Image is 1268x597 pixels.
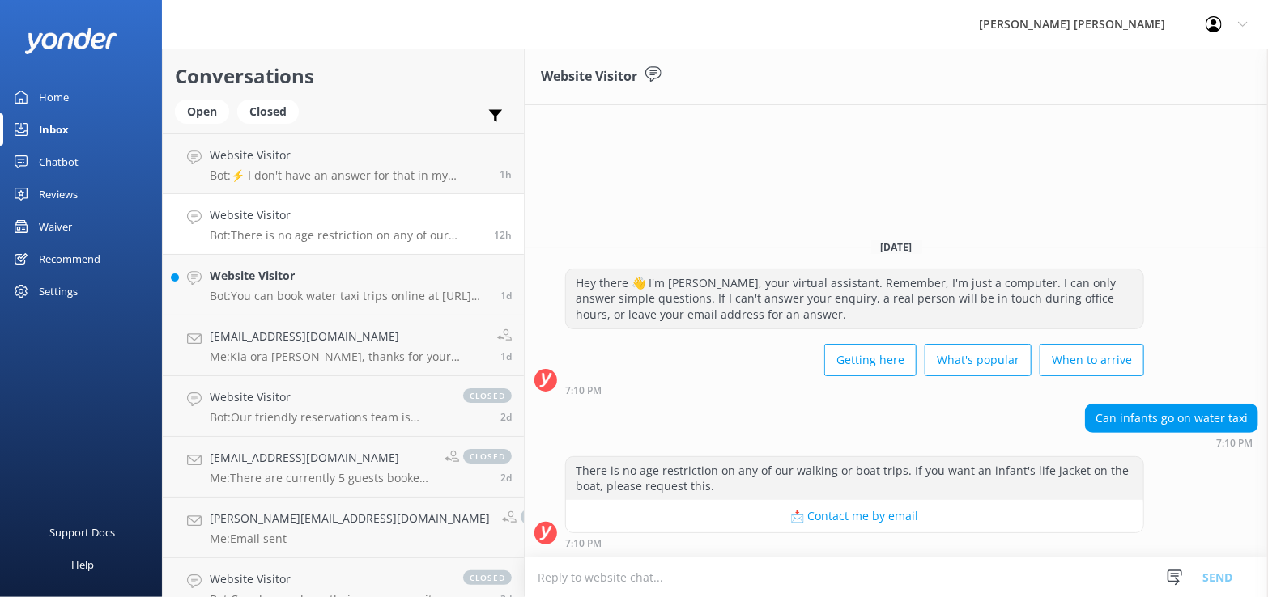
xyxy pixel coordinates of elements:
a: Closed [237,102,307,120]
a: [PERSON_NAME][EMAIL_ADDRESS][DOMAIN_NAME]Me:Email sentclosed [163,497,524,558]
p: Me: Kia ora [PERSON_NAME], thanks for your enquiry. We cater for a wide range of dietaries, no wo... [210,349,485,364]
span: closed [521,510,569,524]
span: Aug 30 2025 06:01pm (UTC +12:00) Pacific/Auckland [500,289,512,303]
h4: Website Visitor [210,570,447,588]
img: yonder-white-logo.png [24,28,117,54]
div: Settings [39,275,78,307]
button: What's popular [925,344,1032,376]
div: Aug 31 2025 07:10pm (UTC +12:00) Pacific/Auckland [565,384,1144,396]
div: There is no age restriction on any of our walking or boat trips. If you want an infant's life jac... [566,457,1143,500]
h3: Website Visitor [541,66,637,87]
a: [EMAIL_ADDRESS][DOMAIN_NAME]Me:There are currently 5 guests booked on this tripclosed2d [163,437,524,497]
p: Bot: You can book water taxi trips online at [URL][DOMAIN_NAME]. If you need further assistance, ... [210,289,488,303]
div: Aug 31 2025 07:10pm (UTC +12:00) Pacific/Auckland [565,537,1144,548]
span: Aug 31 2025 07:10pm (UTC +12:00) Pacific/Auckland [494,228,512,242]
div: Aug 31 2025 07:10pm (UTC +12:00) Pacific/Auckland [1085,437,1258,448]
p: Bot: There is no age restriction on any of our walking or boat trips. If you want an infant's lif... [210,228,482,243]
h4: Website Visitor [210,206,482,224]
div: Waiver [39,210,72,243]
h4: Website Visitor [210,388,447,406]
h4: [EMAIL_ADDRESS][DOMAIN_NAME] [210,328,485,345]
div: Support Docs [50,516,116,548]
h4: Website Visitor [210,146,487,164]
div: Open [175,99,229,124]
span: closed [463,570,512,585]
div: Can infants go on water taxi [1086,404,1257,432]
a: [EMAIL_ADDRESS][DOMAIN_NAME]Me:Kia ora [PERSON_NAME], thanks for your enquiry. We cater for a wid... [163,315,524,376]
span: closed [463,388,512,403]
strong: 7:10 PM [565,539,602,548]
strong: 7:10 PM [565,386,602,396]
h4: Website Visitor [210,267,488,285]
a: Website VisitorBot:⚡ I don't have an answer for that in my knowledge base. Please try and rephras... [163,133,524,194]
button: When to arrive [1040,344,1144,376]
h4: [EMAIL_ADDRESS][DOMAIN_NAME] [210,449,432,467]
div: Recommend [39,243,100,275]
a: Website VisitorBot:There is no age restriction on any of our walking or boat trips. If you want a... [163,194,524,255]
p: Me: There are currently 5 guests booked on this trip [210,471,432,485]
strong: 7:10 PM [1216,438,1253,448]
a: Open [175,102,237,120]
span: [DATE] [871,240,922,254]
p: Me: Email sent [210,531,490,546]
button: Getting here [824,344,917,376]
div: Reviews [39,178,78,210]
div: Inbox [39,113,69,146]
a: Website VisitorBot:Our friendly reservations team is available to take phone calls and answer ema... [163,376,524,437]
span: Aug 29 2025 08:32am (UTC +12:00) Pacific/Auckland [500,410,512,424]
p: Bot: ⚡ I don't have an answer for that in my knowledge base. Please try and rephrase your questio... [210,168,487,183]
div: Help [71,548,94,581]
p: Bot: Our friendly reservations team is available to take phone calls and answer emails from 7.30a... [210,410,447,425]
a: Website VisitorBot:You can book water taxi trips online at [URL][DOMAIN_NAME]. If you need furthe... [163,255,524,315]
span: Aug 30 2025 09:07am (UTC +12:00) Pacific/Auckland [500,349,512,363]
div: Hey there 👋 I'm [PERSON_NAME], your virtual assistant. Remember, I'm just a computer. I can only ... [566,269,1143,328]
span: Sep 01 2025 06:28am (UTC +12:00) Pacific/Auckland [500,167,512,181]
h4: [PERSON_NAME][EMAIL_ADDRESS][DOMAIN_NAME] [210,510,490,527]
div: Home [39,81,69,113]
div: Closed [237,99,299,124]
div: Chatbot [39,146,79,178]
h2: Conversations [175,61,512,91]
span: Aug 29 2025 08:13am (UTC +12:00) Pacific/Auckland [500,471,512,485]
button: 📩 Contact me by email [566,500,1143,532]
span: closed [463,449,512,464]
